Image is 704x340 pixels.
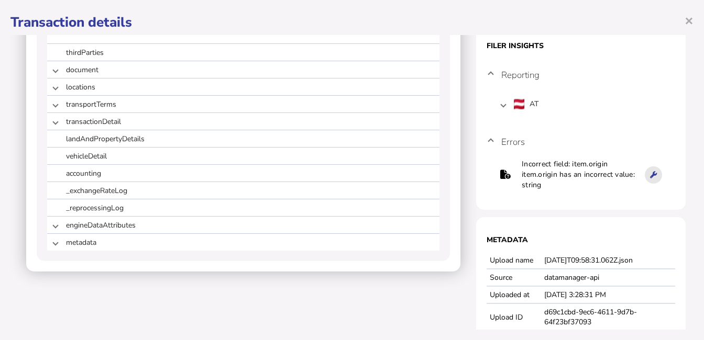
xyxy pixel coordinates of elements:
td: Upload name [487,252,541,269]
mat-expansion-panel-header: transportTerms [47,96,439,112]
span: × [685,10,694,30]
mat-expansion-panel-header: metadata [47,234,439,251]
span: _exchangeRateLog [53,186,247,196]
span: thirdParties [53,48,247,58]
span: landAndPropertyDetails [53,134,247,144]
span: metadata [66,237,247,247]
mat-expansion-panel-header: locations [47,78,439,95]
span: AT [530,99,539,109]
h1: Transaction details [10,13,694,31]
span: locations [66,82,247,92]
h1: Filer Insights [487,41,675,51]
td: Incorrect field: item.origin item.origin has an incorrect value: string [521,158,635,191]
img: at.png [514,99,524,109]
mat-expansion-panel-header: document [47,61,439,78]
h4: Errors [501,136,525,148]
span: engineDataAttributes [66,220,247,230]
mat-expansion-panel-header: Reporting [487,58,675,92]
span: transportTerms [66,99,247,109]
td: Upload ID [487,303,541,331]
mat-expansion-panel-header: Errors [487,125,675,158]
mat-expansion-panel-header: AT [499,92,663,117]
span: transactionDetail [66,117,247,127]
td: [DATE] 3:28:31 PM [541,286,675,303]
td: Uploaded at [487,286,541,303]
div: Reporting [487,92,675,125]
span: accounting [53,168,247,178]
mat-expansion-panel-header: engineDataAttributes [47,217,439,233]
td: d69c1cbd-9ec6-4611-9d7b-64f23bf37093 [541,303,675,331]
div: Errors [487,158,675,199]
h1: Metadata [487,235,675,245]
span: document [66,65,247,75]
td: datamanager-api [541,269,675,286]
td: [DATE]T09:58:31.062Z.json [541,252,675,269]
h4: Reporting [501,69,540,81]
mat-expansion-panel-header: transactionDetail [47,113,439,130]
span: vehicleDetail [53,151,247,161]
span: _reprocessingLog [53,203,247,213]
td: Source [487,269,541,286]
